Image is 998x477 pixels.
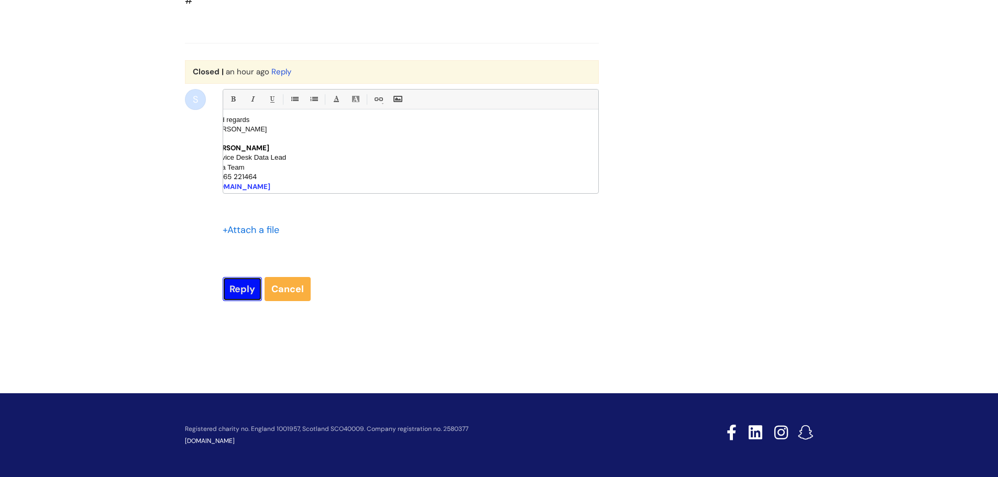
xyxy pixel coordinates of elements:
[271,66,291,77] a: Reply
[211,182,270,191] span: [DOMAIN_NAME]
[330,93,343,106] a: Font Color
[211,143,269,152] span: [PERSON_NAME]
[211,125,590,134] p: [PERSON_NAME]
[185,437,235,445] a: [DOMAIN_NAME]
[211,172,257,181] span: 07765 221464
[185,89,206,110] div: S
[211,115,590,125] p: Kind regards
[349,93,362,106] a: Back Color
[211,163,245,171] span: Data Team
[288,93,301,106] a: • Unordered List (Ctrl-Shift-7)
[246,93,259,106] a: Italic (Ctrl-I)
[223,221,286,238] div: Attach a file
[226,66,269,77] span: Wed, 24 Sep, 2025 at 8:55 AM
[211,153,287,161] span: Service Desk Data Lead
[307,93,320,106] a: 1. Ordered List (Ctrl-Shift-8)
[211,183,270,191] a: [DOMAIN_NAME]
[223,277,262,301] input: Reply
[226,93,239,106] a: Bold (Ctrl-B)
[265,277,311,301] a: Cancel
[185,426,652,432] p: Registered charity no. England 1001957, Scotland SCO40009. Company registration no. 2580377
[391,93,404,106] a: Insert Image...
[193,66,224,77] b: Closed |
[371,93,385,106] a: Link
[265,93,278,106] a: Underline(Ctrl-U)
